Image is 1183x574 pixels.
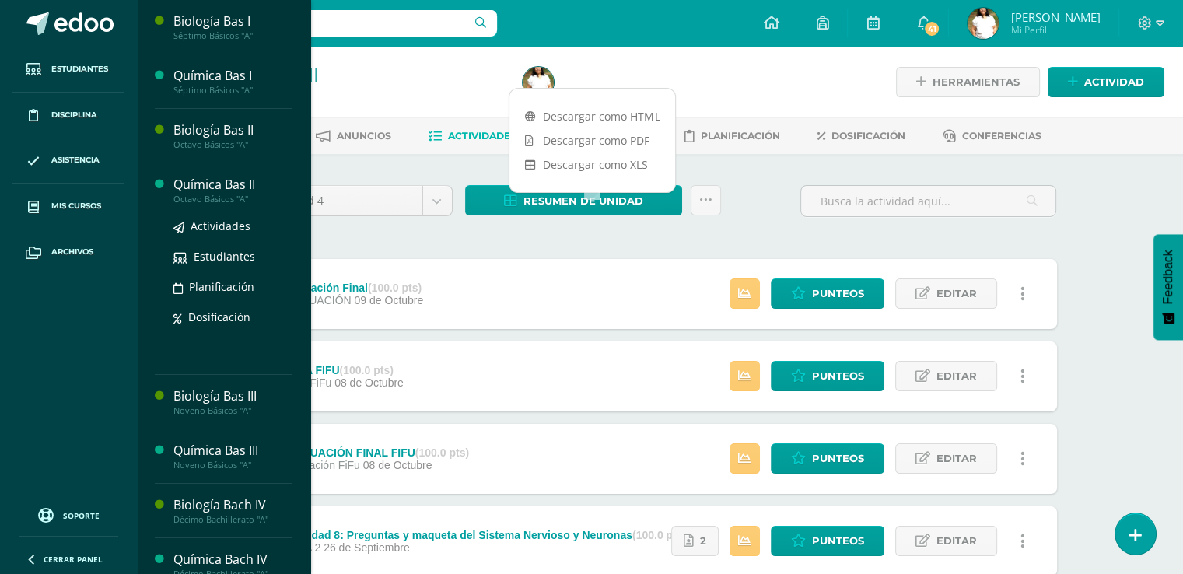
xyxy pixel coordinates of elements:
[316,124,391,149] a: Anuncios
[509,152,675,177] a: Descargar como XLS
[51,109,97,121] span: Disciplina
[943,124,1041,149] a: Conferencias
[173,387,292,416] a: Biología Bas IIINoveno Básicos "A"
[324,541,410,554] span: 26 de Septiembre
[282,282,423,294] div: Evaluación Final
[173,30,292,41] div: Séptimo Básicos "A"
[276,186,411,215] span: Unidad 4
[173,176,292,205] a: Química Bas IIOctavo Básicos "A"
[12,138,124,184] a: Asistencia
[51,63,108,75] span: Estudiantes
[812,527,864,555] span: Punteos
[173,308,292,326] a: Dosificación
[812,362,864,390] span: Punteos
[936,527,977,555] span: Editar
[340,364,394,376] strong: (100.0 pts)
[771,361,884,391] a: Punteos
[337,130,391,142] span: Anuncios
[923,20,940,37] span: 41
[936,279,977,308] span: Editar
[282,294,351,306] span: EVALUACIÓN
[282,529,686,541] div: Actividad 8: Preguntas y maqueta del Sistema Nervioso y Neuronas
[771,526,884,556] a: Punteos
[334,376,404,389] span: 08 de Octubre
[12,47,124,93] a: Estudiantes
[817,124,905,149] a: Dosificación
[465,185,682,215] a: Resumen de unidad
[523,67,554,98] img: c7b04b25378ff11843444faa8800c300.png
[12,93,124,138] a: Disciplina
[1084,68,1144,96] span: Actividad
[936,444,977,473] span: Editar
[12,184,124,229] a: Mis cursos
[173,217,292,235] a: Actividades
[196,64,504,86] h1: Biología Bas II
[51,246,93,258] span: Archivos
[812,444,864,473] span: Punteos
[363,459,432,471] span: 08 de Octubre
[173,496,292,525] a: Biología Bach IVDécimo Bachillerato "A"
[173,387,292,405] div: Biología Bas III
[801,186,1055,216] input: Busca la actividad aquí...
[173,67,292,85] div: Química Bas I
[936,362,977,390] span: Editar
[1010,23,1100,37] span: Mi Perfil
[173,442,292,471] a: Química Bas IIINoveno Básicos "A"
[173,442,292,460] div: Química Bas III
[509,104,675,128] a: Descargar como HTML
[19,504,118,525] a: Soporte
[173,12,292,41] a: Biología Bas ISéptimo Básicos "A"
[812,279,864,308] span: Punteos
[701,130,780,142] span: Planificación
[63,510,100,521] span: Soporte
[196,86,504,100] div: Octavo Básicos 'A'
[194,249,255,264] span: Estudiantes
[173,121,292,139] div: Biología Bas II
[51,154,100,166] span: Asistencia
[968,8,999,39] img: c7b04b25378ff11843444faa8800c300.png
[191,219,250,233] span: Actividades
[933,68,1020,96] span: Herramientas
[173,176,292,194] div: Química Bas II
[173,551,292,569] div: Química Bach IV
[282,446,469,459] div: EVALUACIÓN FINAL FIFU
[355,294,424,306] span: 09 de Octubre
[632,529,686,541] strong: (100.0 pts)
[44,554,103,565] span: Cerrar panel
[429,124,516,149] a: Actividades
[173,121,292,150] a: Biología Bas IIOctavo Básicos "A"
[684,124,780,149] a: Planificación
[962,130,1041,142] span: Conferencias
[671,526,719,556] a: 2
[188,310,250,324] span: Dosificación
[173,12,292,30] div: Biología Bas I
[189,279,254,294] span: Planificación
[147,10,497,37] input: Busca un usuario...
[771,443,884,474] a: Punteos
[896,67,1040,97] a: Herramientas
[173,139,292,150] div: Octavo Básicos "A"
[282,459,359,471] span: Evaluación FiFu
[771,278,884,309] a: Punteos
[173,405,292,416] div: Noveno Básicos "A"
[831,130,905,142] span: Dosificación
[700,527,706,555] span: 2
[173,247,292,265] a: Estudiantes
[12,229,124,275] a: Archivos
[173,514,292,525] div: Décimo Bachillerato "A"
[173,194,292,205] div: Octavo Básicos "A"
[523,187,643,215] span: Resumen de unidad
[173,460,292,471] div: Noveno Básicos "A"
[173,67,292,96] a: Química Bas ISéptimo Básicos "A"
[1048,67,1164,97] a: Actividad
[1161,250,1175,304] span: Feedback
[173,496,292,514] div: Biología Bach IV
[509,128,675,152] a: Descargar como PDF
[1153,234,1183,340] button: Feedback - Mostrar encuesta
[1010,9,1100,25] span: [PERSON_NAME]
[282,364,403,376] div: ZONA FIFU
[415,446,469,459] strong: (100.0 pts)
[173,85,292,96] div: Séptimo Básicos "A"
[448,130,516,142] span: Actividades
[264,186,452,215] a: Unidad 4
